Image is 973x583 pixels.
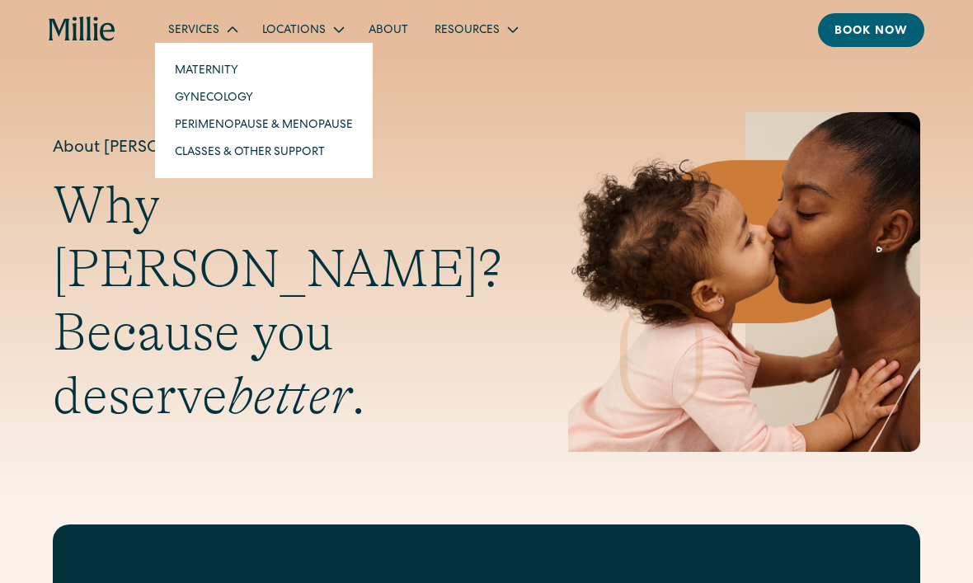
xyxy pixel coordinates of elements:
[249,16,355,43] div: Locations
[568,112,920,452] img: Mother and baby sharing a kiss, highlighting the emotional bond and nurturing care at the heart o...
[162,110,366,138] a: Perimenopause & Menopause
[162,56,366,83] a: Maternity
[49,16,115,43] a: home
[155,43,373,178] nav: Services
[421,16,529,43] div: Resources
[53,174,502,427] h2: Why [PERSON_NAME]? Because you deserve .
[162,83,366,110] a: Gynecology
[818,13,924,47] a: Book now
[355,16,421,43] a: About
[228,366,351,425] em: better
[168,22,219,40] div: Services
[155,16,249,43] div: Services
[435,22,500,40] div: Resources
[162,138,366,165] a: Classes & Other Support
[262,22,326,40] div: Locations
[53,136,502,161] h1: About [PERSON_NAME] Clinic
[834,23,908,40] div: Book now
